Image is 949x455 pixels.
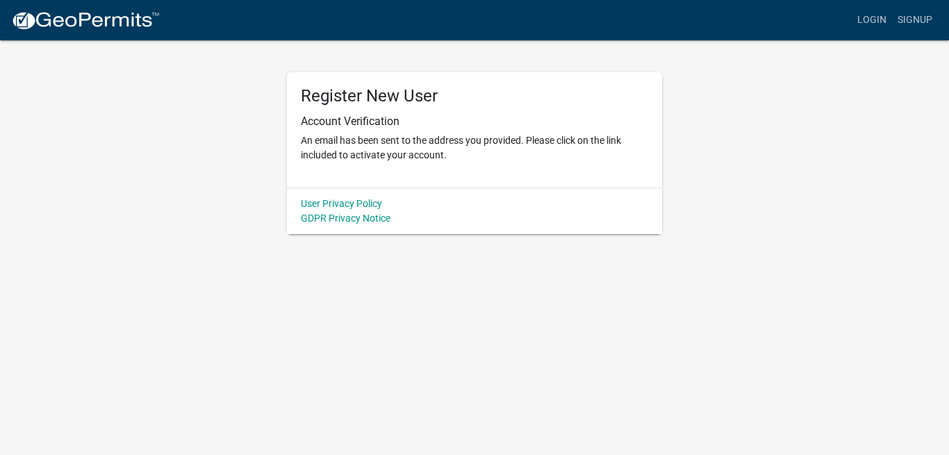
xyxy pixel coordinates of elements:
[852,7,892,33] a: Login
[301,133,648,163] p: An email has been sent to the address you provided. Please click on the link included to activate...
[301,213,390,224] a: GDPR Privacy Notice
[301,198,382,209] a: User Privacy Policy
[892,7,938,33] a: Signup
[301,115,648,128] h6: Account Verification
[301,86,648,106] h5: Register New User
